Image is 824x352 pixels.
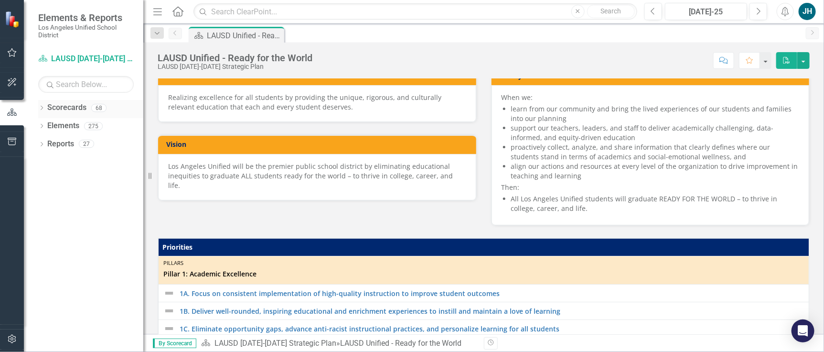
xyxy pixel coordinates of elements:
div: » [201,338,477,349]
li: learn from our community and bring the lived experiences of our students and families into our pl... [511,104,800,123]
div: 68 [91,104,107,112]
img: Not Defined [163,287,175,299]
a: LAUSD [DATE]-[DATE] Strategic Plan [38,54,134,65]
div: Realizing excellence for all students by providing the unique, rigorous, and culturally relevant ... [168,93,466,112]
a: 1B. Deliver well-rounded, inspiring educational and enrichment experiences to instill and maintai... [180,308,804,315]
div: LAUSD Unified - Ready for the World [158,53,312,63]
div: 27 [79,140,94,148]
span: Search [600,7,621,15]
button: JH [799,3,816,20]
div: Then: [502,93,800,213]
img: Not Defined [163,323,175,334]
td: Double-Click to Edit Right Click for Context Menu [159,285,809,302]
div: LAUSD Unified - Ready for the World [340,339,461,348]
small: Los Angeles Unified School District [38,23,134,39]
span: Pillar 1: Academic Excellence [163,269,804,279]
input: Search ClearPoint... [193,3,637,20]
div: Open Intercom Messenger [792,319,814,342]
a: Elements [47,121,79,132]
span: When we: [502,93,533,102]
img: Not Defined [163,305,175,317]
div: Pillars [163,259,804,267]
a: Reports [47,139,74,150]
div: LAUSD [DATE]-[DATE] Strategic Plan [158,63,312,70]
input: Search Below... [38,76,134,93]
a: 1C. Eliminate opportunity gaps, advance anti-racist instructional practices, and personalize lear... [180,325,804,332]
div: Los Angeles Unified will be the premier public school district by eliminating educational inequit... [168,162,466,190]
a: LAUSD [DATE]-[DATE] Strategic Plan [214,339,336,348]
img: ClearPoint Strategy [5,11,21,28]
td: Double-Click to Edit [159,256,809,285]
li: support our teachers, leaders, and staff to deliver academically challenging, data-informed, and ... [511,123,800,143]
span: Elements & Reports [38,12,134,23]
div: LAUSD Unified - Ready for the World [207,30,282,42]
li: proactively collect, analyze, and share information that clearly defines where our students stand... [511,143,800,162]
td: Double-Click to Edit Right Click for Context Menu [159,320,809,338]
li: align our actions and resources at every level of the organization to drive improvement in teachi... [511,162,800,181]
a: 1A. Focus on consistent implementation of high-quality instruction to improve student outcomes [180,290,804,297]
li: All Los Angeles Unified students will graduate READY FOR THE WORLD – to thrive in college, career... [511,194,800,213]
span: By Scorecard [153,339,196,348]
button: [DATE]-25 [665,3,748,20]
a: Scorecards [47,102,86,113]
td: Double-Click to Edit Right Click for Context Menu [159,302,809,320]
h3: Mission [166,72,471,79]
h3: Theory of Action [500,72,805,79]
h3: Vision [166,141,471,148]
div: 275 [84,122,103,130]
div: [DATE]-25 [668,6,744,18]
button: Search [587,5,635,18]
